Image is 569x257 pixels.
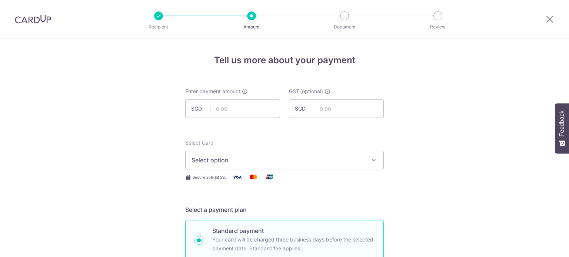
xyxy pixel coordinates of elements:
[191,105,210,112] span: SGD
[212,235,375,253] p: Your card will be charged three business days before the selected payment date. Standard fee appl...
[410,23,465,31] p: Review
[185,139,214,146] span: translation missing: en.payables.payment_networks.credit_card.summary.labels.select_card
[212,226,375,235] p: Standard payment
[246,172,261,182] img: Mastercard
[185,88,240,95] span: Enter payment amount
[300,88,323,95] span: (optional)
[295,105,314,112] span: SGD
[185,54,384,67] h4: Tell us more about your payment
[185,205,384,214] h5: Select a payment plan
[131,23,186,31] p: Recipient
[15,15,51,24] img: CardUp
[185,151,384,169] button: Select option
[185,99,280,118] input: 0.00
[317,23,372,31] p: Document
[555,103,569,153] button: Feedback - Show survey
[522,235,562,253] iframe: Opens a widget where you can find more information
[230,172,244,182] img: Visa
[193,174,227,180] span: Secure 256-bit SSL
[192,156,364,165] span: Select option
[289,99,384,118] input: 0.00
[559,111,565,136] span: Feedback
[289,88,299,95] span: GST
[262,172,277,182] img: Union Pay
[224,23,279,31] p: Amount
